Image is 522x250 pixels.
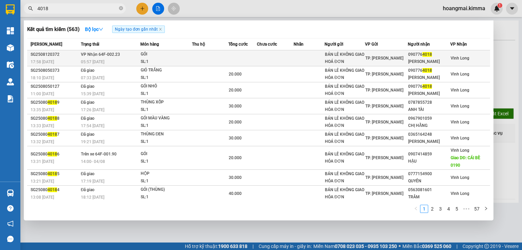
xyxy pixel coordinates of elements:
[445,205,453,213] li: 4
[81,132,95,137] span: Đã giao
[85,27,103,32] strong: Bộ lọc
[81,107,104,112] span: 17:26 [DATE]
[81,187,95,192] span: Đã giao
[229,191,242,196] span: 40.000
[81,159,105,164] span: 14:00 - 04/08
[141,99,192,106] div: THÙNG XỐP
[48,187,57,192] span: 4018
[294,42,303,47] span: Nhãn
[420,205,428,213] li: 1
[141,51,192,58] div: GÓI
[31,115,79,122] div: SG25080 8
[141,186,192,194] div: GÓI (THÙNG)
[461,205,472,213] li: Next 5 Pages
[325,170,365,185] div: BÁN LẺ KHÔNG GIAO HÓA ĐƠN
[7,27,14,34] img: dashboard-icon
[31,170,79,178] div: SG25080 5
[31,51,79,58] div: SG2508120372
[365,136,403,140] span: TP. [PERSON_NAME]
[119,6,123,10] span: close-circle
[228,42,248,47] span: Tổng cước
[141,115,192,122] div: GÓI MÀU VÀNG
[365,42,378,47] span: VP Gửi
[141,90,192,98] div: SL: 1
[453,205,460,213] a: 5
[141,138,192,146] div: SL: 1
[48,132,57,137] span: 4018
[48,116,57,121] span: 4018
[31,186,79,194] div: SG25080 4
[192,42,205,47] span: Thu hộ
[482,205,490,213] button: right
[7,205,14,212] span: question-circle
[6,4,15,15] img: logo-vxr
[159,28,162,31] span: close
[141,131,192,138] div: THÙNG ĐEN
[408,170,450,178] div: 0777154900
[7,220,14,227] span: notification
[31,151,79,158] div: SG25080 6
[7,44,14,51] img: warehouse-icon
[141,158,192,165] div: SL: 1
[141,122,192,130] div: SL: 1
[81,60,104,64] span: 05:57 [DATE]
[365,175,403,180] span: TP. [PERSON_NAME]
[422,84,432,89] span: 4018
[31,195,54,200] span: 13:08 [DATE]
[112,26,165,33] span: Ngày tạo đơn gần nhất
[81,152,117,156] span: Trên xe 64F-001.90
[408,158,450,165] div: HẬU
[451,120,469,124] span: Vĩnh Long
[325,42,343,47] span: Người gửi
[408,186,450,194] div: 0563081601
[48,100,57,105] span: 4018
[31,99,79,106] div: SG25080 9
[229,72,242,77] span: 20.000
[141,106,192,114] div: SL: 1
[451,72,469,77] span: Vĩnh Long
[28,6,33,11] span: search
[325,51,365,65] div: BÁN LẺ KHÔNG GIAO HOÁ ĐƠN
[31,139,54,144] span: 13:32 [DATE]
[408,138,450,145] div: [PERSON_NAME]
[451,56,469,61] span: Vĩnh Long
[7,78,14,85] img: warehouse-icon
[408,42,430,47] span: Người nhận
[325,67,365,81] div: BÁN LẺ KHÔNG GIAO HÓA ĐƠN
[451,136,469,140] span: Vĩnh Long
[229,175,242,180] span: 30.000
[429,205,436,213] a: 2
[80,24,109,35] button: Bộ lọcdown
[365,120,403,124] span: TP. [PERSON_NAME]
[453,205,461,213] li: 5
[408,194,450,201] div: TRÂM
[414,206,418,211] span: left
[7,95,14,102] img: solution-icon
[141,194,192,201] div: SL: 1
[81,68,95,73] span: Đã giao
[451,148,469,153] span: Vĩnh Long
[48,152,57,156] span: 4018
[408,99,450,106] div: 0787855728
[451,191,469,196] span: Vĩnh Long
[31,60,54,64] span: 17:58 [DATE]
[31,159,54,164] span: 13:31 [DATE]
[408,74,450,81] div: [PERSON_NAME]
[81,195,104,200] span: 18:12 [DATE]
[408,90,450,97] div: [PERSON_NAME]
[365,72,403,77] span: TP. [PERSON_NAME]
[141,67,192,74] div: GIỎ TRẮNG
[31,42,62,47] span: [PERSON_NAME]
[81,84,95,89] span: Đã giao
[229,136,242,140] span: 30.000
[365,56,403,61] span: TP. [PERSON_NAME]
[119,5,123,12] span: close-circle
[31,131,79,138] div: SG25080 7
[365,104,403,109] span: TP. [PERSON_NAME]
[81,100,95,105] span: Đã giao
[81,116,95,121] span: Đã giao
[257,42,277,47] span: Chưa cước
[31,107,54,112] span: 13:35 [DATE]
[472,205,482,213] a: 57
[325,131,365,145] div: BÁN LẺ KHÔNG GIAO HOÁ ĐƠN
